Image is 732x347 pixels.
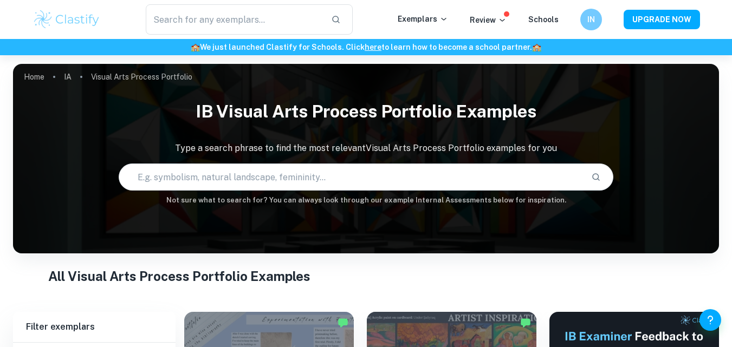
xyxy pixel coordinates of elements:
h6: Not sure what to search for? You can always look through our example Internal Assessments below f... [13,195,719,206]
p: Review [470,14,507,26]
p: Visual Arts Process Portfolio [91,71,192,83]
a: IA [64,69,72,84]
span: 🏫 [191,43,200,51]
button: Search [587,168,605,186]
input: Search for any exemplars... [146,4,323,35]
img: Marked [520,317,531,328]
img: Clastify logo [33,9,101,30]
a: here [365,43,381,51]
h6: We just launched Clastify for Schools. Click to learn how to become a school partner. [2,41,730,53]
a: Schools [528,15,559,24]
p: Exemplars [398,13,448,25]
img: Marked [338,317,348,328]
h6: IN [585,14,597,25]
h1: All Visual Arts Process Portfolio Examples [48,266,684,286]
input: E.g. symbolism, natural landscape, femininity... [119,162,582,192]
button: IN [580,9,602,30]
button: UPGRADE NOW [624,10,700,29]
p: Type a search phrase to find the most relevant Visual Arts Process Portfolio examples for you [13,142,719,155]
button: Help and Feedback [699,309,721,331]
a: Home [24,69,44,84]
h1: IB Visual Arts Process Portfolio examples [13,94,719,129]
span: 🏫 [532,43,541,51]
h6: Filter exemplars [13,312,176,342]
